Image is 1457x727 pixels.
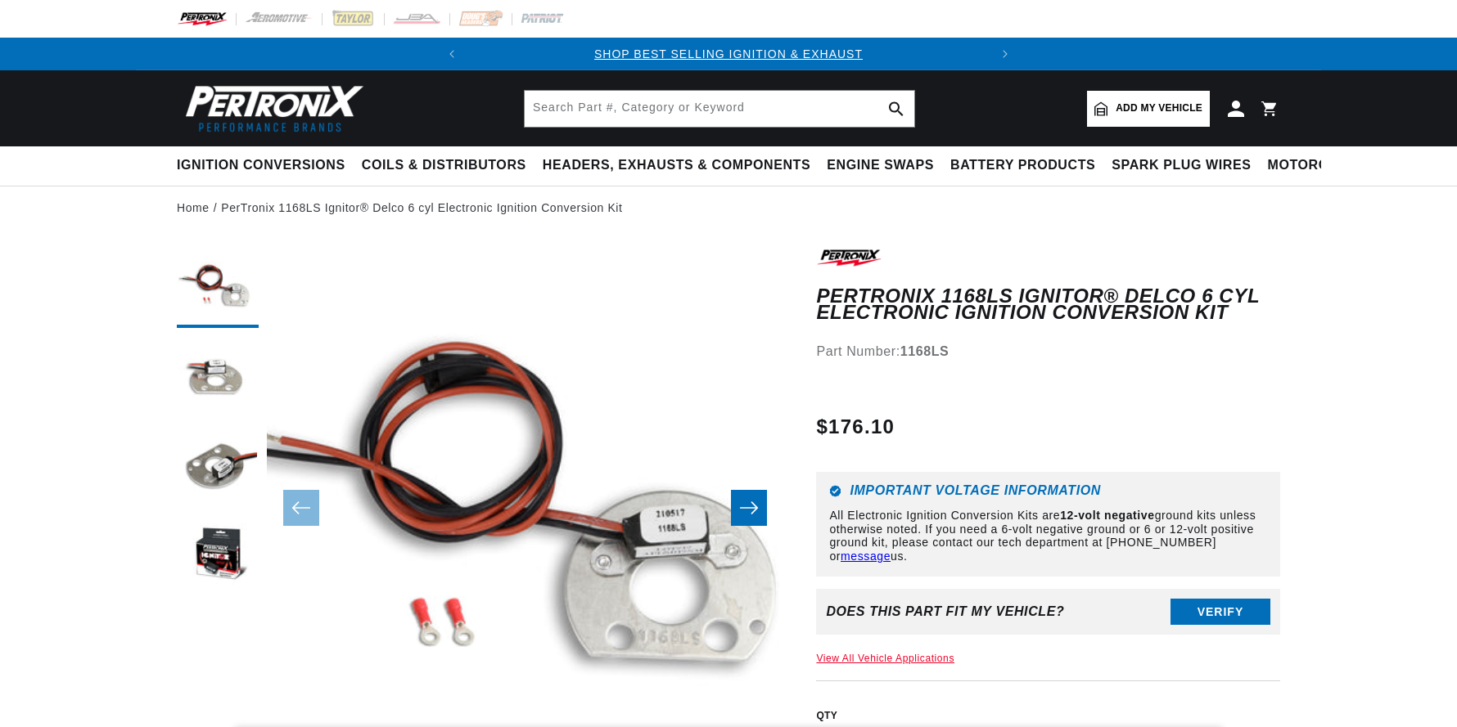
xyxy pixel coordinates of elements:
[827,157,934,174] span: Engine Swaps
[1260,146,1374,185] summary: Motorcycle
[136,38,1321,70] slideshow-component: Translation missing: en.sections.announcements.announcement_bar
[525,91,914,127] input: Search Part #, Category or Keyword
[816,709,1280,723] label: QTY
[177,246,259,328] button: Load image 1 in gallery view
[816,341,1280,362] div: Part Number:
[177,80,365,137] img: Pertronix
[177,336,259,418] button: Load image 2 in gallery view
[221,199,622,217] a: PerTronix 1168LS Ignitor® Delco 6 cyl Electronic Ignition Conversion Kit
[816,412,895,442] span: $176.10
[1171,599,1270,625] button: Verify
[989,38,1022,70] button: Translation missing: en.sections.announcements.next_announcement
[1087,91,1210,127] a: Add my vehicle
[1268,157,1365,174] span: Motorcycle
[435,38,468,70] button: Translation missing: en.sections.announcements.previous_announcement
[841,550,891,563] a: message
[468,45,989,63] div: 1 of 2
[1112,157,1251,174] span: Spark Plug Wires
[829,485,1267,497] h6: Important Voltage Information
[826,604,1064,619] div: Does This part fit My vehicle?
[177,199,210,217] a: Home
[942,146,1103,185] summary: Battery Products
[362,157,526,174] span: Coils & Distributors
[177,516,259,598] button: Load image 4 in gallery view
[354,146,535,185] summary: Coils & Distributors
[878,91,914,127] button: search button
[283,490,319,526] button: Slide left
[177,426,259,508] button: Load image 3 in gallery view
[816,288,1280,321] h1: PerTronix 1168LS Ignitor® Delco 6 cyl Electronic Ignition Conversion Kit
[177,146,354,185] summary: Ignition Conversions
[731,490,767,526] button: Slide right
[1103,146,1259,185] summary: Spark Plug Wires
[1060,509,1154,522] strong: 12-volt negative
[900,344,950,358] strong: 1168LS
[543,157,810,174] span: Headers, Exhausts & Components
[816,653,954,664] a: View All Vehicle Applications
[535,146,819,185] summary: Headers, Exhausts & Components
[468,45,989,63] div: Announcement
[594,47,863,61] a: SHOP BEST SELLING IGNITION & EXHAUST
[950,157,1095,174] span: Battery Products
[177,199,1280,217] nav: breadcrumbs
[177,157,345,174] span: Ignition Conversions
[829,509,1267,563] p: All Electronic Ignition Conversion Kits are ground kits unless otherwise noted. If you need a 6-v...
[819,146,942,185] summary: Engine Swaps
[1116,101,1202,116] span: Add my vehicle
